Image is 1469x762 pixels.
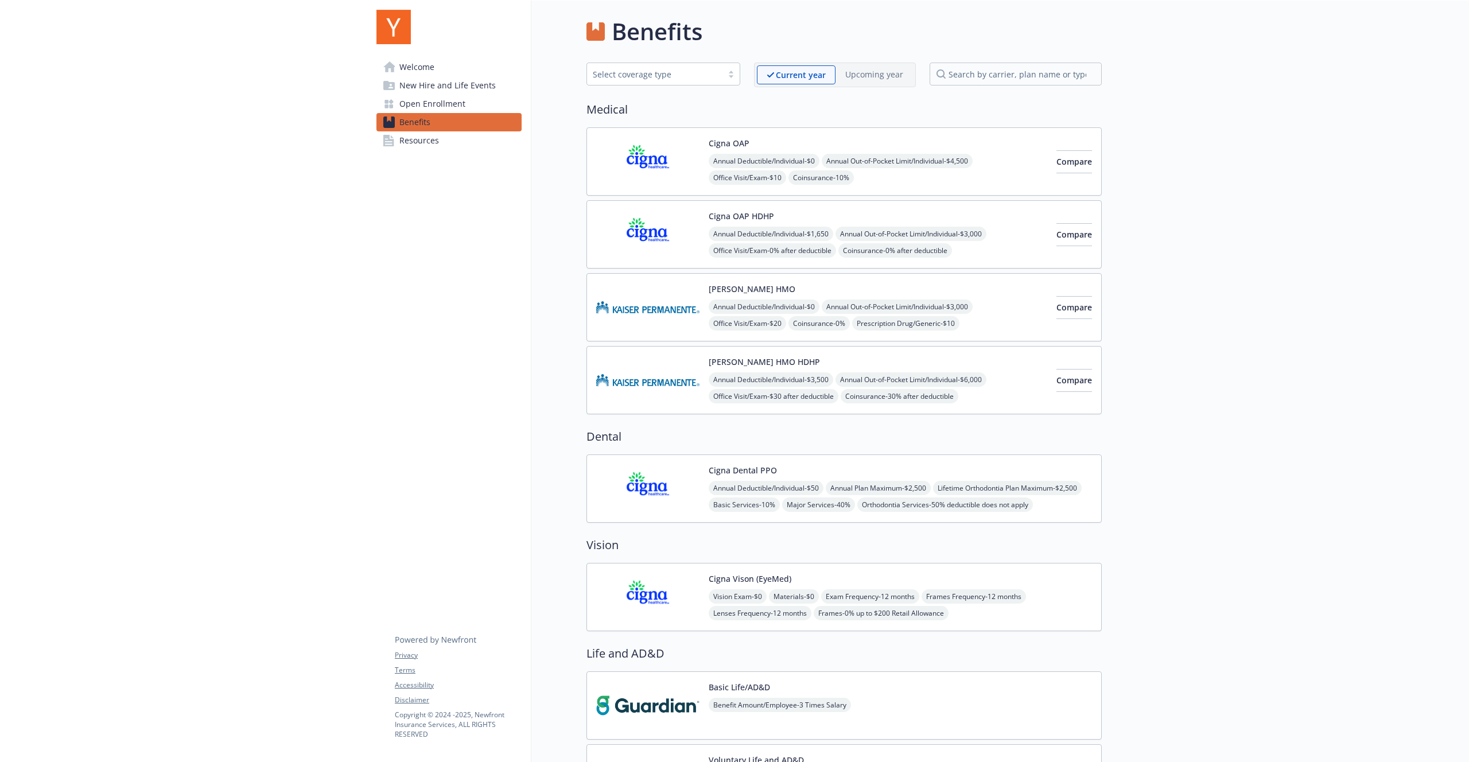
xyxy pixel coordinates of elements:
[821,589,919,604] span: Exam Frequency - 12 months
[930,63,1102,85] input: search by carrier, plan name or type
[788,316,850,331] span: Coinsurance - 0%
[709,497,780,512] span: Basic Services - 10%
[769,589,819,604] span: Materials - $0
[399,58,434,76] span: Welcome
[1056,150,1092,173] button: Compare
[376,76,522,95] a: New Hire and Life Events
[395,650,521,660] a: Privacy
[814,606,949,620] span: Frames - 0% up to $200 Retail Allowance
[1056,223,1092,246] button: Compare
[709,606,811,620] span: Lenses Frequency - 12 months
[776,69,826,81] p: Current year
[709,681,770,693] button: Basic Life/AD&D
[838,243,952,258] span: Coinsurance - 0% after deductible
[788,170,854,185] span: Coinsurance - 10%
[399,113,430,131] span: Benefits
[1056,375,1092,386] span: Compare
[596,137,699,186] img: CIGNA carrier logo
[709,481,823,495] span: Annual Deductible/Individual - $50
[1056,229,1092,240] span: Compare
[596,210,699,259] img: CIGNA carrier logo
[709,573,791,585] button: Cigna Vison (EyeMed)
[841,389,958,403] span: Coinsurance - 30% after deductible
[586,101,1102,118] h2: Medical
[709,589,767,604] span: Vision Exam - $0
[612,14,702,49] h1: Benefits
[709,243,836,258] span: Office Visit/Exam - 0% after deductible
[782,497,855,512] span: Major Services - 40%
[596,464,699,513] img: CIGNA carrier logo
[376,58,522,76] a: Welcome
[822,154,973,168] span: Annual Out-of-Pocket Limit/Individual - $4,500
[596,356,699,405] img: Kaiser Permanente Insurance Company carrier logo
[399,95,465,113] span: Open Enrollment
[586,645,1102,662] h2: Life and AD&D
[596,573,699,621] img: CIGNA carrier logo
[395,695,521,705] a: Disclaimer
[709,300,819,314] span: Annual Deductible/Individual - $0
[395,680,521,690] a: Accessibility
[596,681,699,730] img: Guardian carrier logo
[857,497,1033,512] span: Orthodontia Services - 50% deductible does not apply
[709,137,749,149] button: Cigna OAP
[593,68,717,80] div: Select coverage type
[1056,156,1092,167] span: Compare
[709,154,819,168] span: Annual Deductible/Individual - $0
[822,300,973,314] span: Annual Out-of-Pocket Limit/Individual - $3,000
[922,589,1026,604] span: Frames Frequency - 12 months
[826,481,931,495] span: Annual Plan Maximum - $2,500
[709,316,786,331] span: Office Visit/Exam - $20
[1056,369,1092,392] button: Compare
[835,65,913,84] span: Upcoming year
[395,665,521,675] a: Terms
[376,113,522,131] a: Benefits
[835,227,986,241] span: Annual Out-of-Pocket Limit/Individual - $3,000
[709,372,833,387] span: Annual Deductible/Individual - $3,500
[845,68,903,80] p: Upcoming year
[376,131,522,150] a: Resources
[709,227,833,241] span: Annual Deductible/Individual - $1,650
[399,131,439,150] span: Resources
[1056,302,1092,313] span: Compare
[399,76,496,95] span: New Hire and Life Events
[596,283,699,332] img: Kaiser Permanente Insurance Company carrier logo
[709,283,795,295] button: [PERSON_NAME] HMO
[709,170,786,185] span: Office Visit/Exam - $10
[586,428,1102,445] h2: Dental
[852,316,959,331] span: Prescription Drug/Generic - $10
[709,464,777,476] button: Cigna Dental PPO
[1056,296,1092,319] button: Compare
[376,95,522,113] a: Open Enrollment
[709,210,774,222] button: Cigna OAP HDHP
[709,356,820,368] button: [PERSON_NAME] HMO HDHP
[586,536,1102,554] h2: Vision
[933,481,1082,495] span: Lifetime Orthodontia Plan Maximum - $2,500
[395,710,521,739] p: Copyright © 2024 - 2025 , Newfront Insurance Services, ALL RIGHTS RESERVED
[835,372,986,387] span: Annual Out-of-Pocket Limit/Individual - $6,000
[709,698,851,712] span: Benefit Amount/Employee - 3 Times Salary
[709,389,838,403] span: Office Visit/Exam - $30 after deductible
